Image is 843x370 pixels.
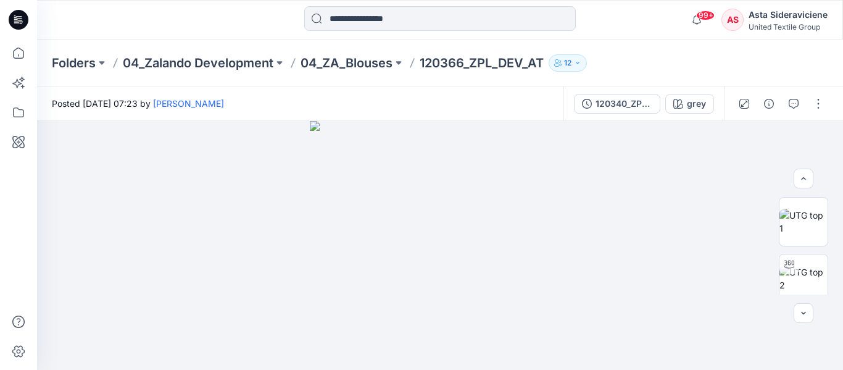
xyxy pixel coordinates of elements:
[749,7,828,22] div: Asta Sideraviciene
[696,11,715,20] span: 99+
[779,266,828,292] img: UTG top 2
[596,97,652,111] div: 120340_ZPL_DEV_RG
[52,54,96,72] a: Folders
[687,97,706,111] div: grey
[564,56,571,70] p: 12
[721,9,744,31] div: AS
[52,97,224,110] span: Posted [DATE] 07:23 by
[153,98,224,109] a: [PERSON_NAME]
[123,54,273,72] a: 04_Zalando Development
[779,209,828,235] img: UTG top 1
[310,121,571,370] img: eyJhbGciOiJIUzI1NiIsImtpZCI6IjAiLCJzbHQiOiJzZXMiLCJ0eXAiOiJKV1QifQ.eyJkYXRhIjp7InR5cGUiOiJzdG9yYW...
[420,54,544,72] p: 120366_ZPL_DEV_AT
[549,54,587,72] button: 12
[301,54,392,72] a: 04_ZA_Blouses
[665,94,714,114] button: grey
[574,94,660,114] button: 120340_ZPL_DEV_RG
[759,94,779,114] button: Details
[749,22,828,32] div: United Textile Group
